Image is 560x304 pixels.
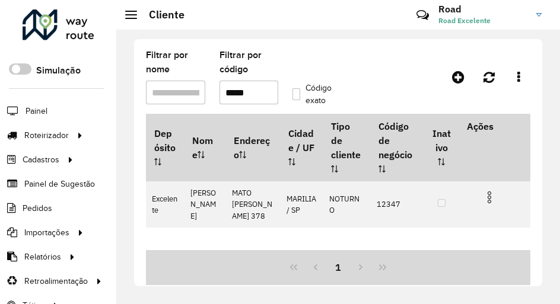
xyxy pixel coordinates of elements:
[459,114,530,139] th: Ações
[23,153,59,166] span: Cadastros
[219,48,279,76] label: Filtrar por código
[26,105,47,117] span: Painel
[424,114,459,181] th: Inativo
[281,114,323,181] th: Cidade / UF
[137,8,184,21] h2: Cliente
[24,226,69,239] span: Importações
[438,4,527,15] h3: Road
[24,129,69,142] span: Roteirizador
[225,114,280,181] th: Endereço
[146,114,184,181] th: Depósito
[438,15,527,26] span: Road Excelente
[23,202,52,215] span: Pedidos
[24,178,95,190] span: Painel de Sugestão
[327,256,349,279] button: 1
[281,181,323,228] td: MARILIA / SP
[146,181,184,228] td: Excelente
[146,48,205,76] label: Filtrar por nome
[292,82,336,107] label: Código exato
[410,2,435,28] a: Contato Rápido
[225,181,280,228] td: MATO [PERSON_NAME] 378
[371,114,424,181] th: Código de negócio
[24,251,61,263] span: Relatórios
[36,63,81,78] label: Simulação
[371,181,424,228] td: 12347
[184,181,225,228] td: [PERSON_NAME]
[184,114,225,181] th: Nome
[24,275,88,287] span: Retroalimentação
[323,181,370,228] td: NOTURNO
[323,114,370,181] th: Tipo de cliente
